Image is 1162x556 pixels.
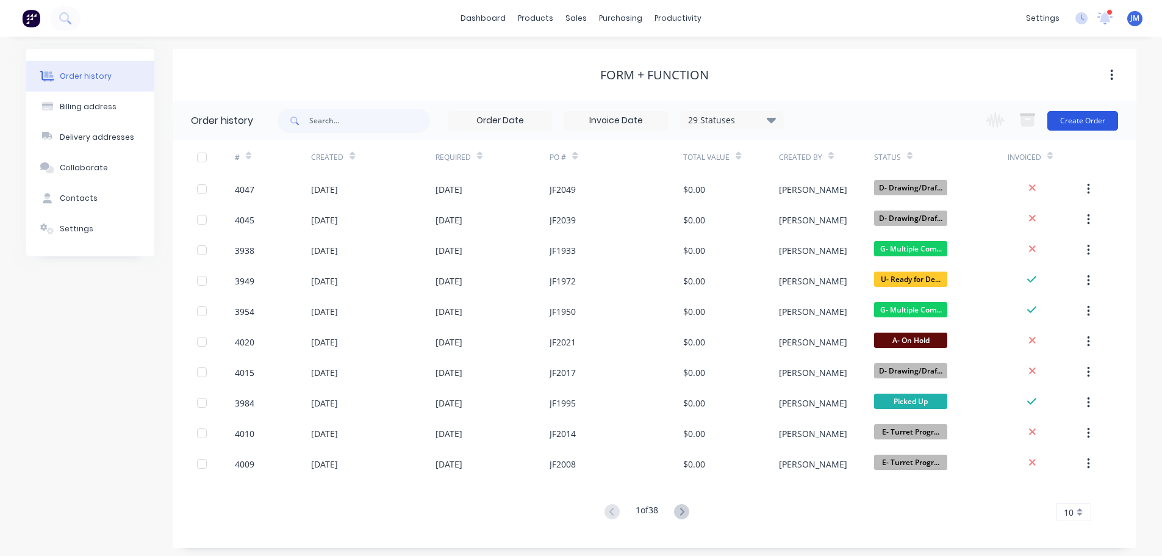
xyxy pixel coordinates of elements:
div: $0.00 [683,366,705,379]
div: $0.00 [683,397,705,410]
button: Contacts [26,183,154,214]
div: [DATE] [436,336,462,348]
div: Contacts [60,193,98,204]
div: [PERSON_NAME] [779,244,847,257]
div: [DATE] [311,397,338,410]
button: Billing address [26,92,154,122]
div: [DATE] [311,458,338,471]
div: Created [311,152,343,163]
input: Invoice Date [565,112,667,130]
span: D- Drawing/Draf... [874,211,947,226]
div: JF2039 [550,214,576,226]
div: $0.00 [683,427,705,440]
span: G- Multiple Com... [874,241,947,256]
div: [PERSON_NAME] [779,214,847,226]
div: [DATE] [311,244,338,257]
div: products [512,9,559,27]
input: Search... [309,109,430,133]
div: [DATE] [436,244,462,257]
div: [DATE] [311,305,338,318]
div: Created By [779,152,822,163]
div: productivity [648,9,708,27]
div: [PERSON_NAME] [779,458,847,471]
div: Status [874,140,1008,174]
div: [PERSON_NAME] [779,275,847,287]
div: JF2049 [550,183,576,196]
div: Required [436,140,550,174]
div: PO # [550,140,683,174]
div: [DATE] [436,366,462,379]
div: Total Value [683,152,730,163]
div: Order history [60,71,112,82]
span: D- Drawing/Draf... [874,180,947,195]
div: Total Value [683,140,778,174]
button: Collaborate [26,153,154,183]
div: Invoiced [1008,152,1041,163]
span: E- Turret Progr... [874,424,947,439]
div: [DATE] [436,214,462,226]
div: Required [436,152,471,163]
div: Created By [779,140,874,174]
div: settings [1020,9,1066,27]
span: U- Ready for De... [874,272,947,287]
div: [DATE] [311,214,338,226]
div: JF1995 [550,397,576,410]
span: Picked Up [874,394,947,409]
div: [DATE] [436,458,462,471]
div: JF1950 [550,305,576,318]
div: 29 Statuses [681,114,783,127]
button: Delivery addresses [26,122,154,153]
div: JF2017 [550,366,576,379]
div: 4015 [235,366,254,379]
button: Settings [26,214,154,244]
div: $0.00 [683,183,705,196]
div: [DATE] [311,366,338,379]
div: JF2008 [550,458,576,471]
div: Delivery addresses [60,132,134,143]
div: [DATE] [436,183,462,196]
div: # [235,152,240,163]
span: G- Multiple Com... [874,302,947,317]
div: 3949 [235,275,254,287]
div: $0.00 [683,458,705,471]
div: JF1933 [550,244,576,257]
div: 3984 [235,397,254,410]
div: [DATE] [436,305,462,318]
div: 4047 [235,183,254,196]
div: 4045 [235,214,254,226]
div: [DATE] [436,275,462,287]
div: JF2021 [550,336,576,348]
button: Create Order [1047,111,1118,131]
div: PO # [550,152,566,163]
div: Order history [191,114,253,128]
div: 1 of 38 [636,504,658,521]
div: $0.00 [683,244,705,257]
div: JF2014 [550,427,576,440]
div: purchasing [593,9,648,27]
div: [DATE] [436,427,462,440]
div: [DATE] [436,397,462,410]
img: Factory [22,9,40,27]
div: 4009 [235,458,254,471]
div: $0.00 [683,214,705,226]
button: Order history [26,61,154,92]
div: Settings [60,223,93,234]
div: 4020 [235,336,254,348]
div: 3938 [235,244,254,257]
div: $0.00 [683,275,705,287]
a: dashboard [454,9,512,27]
div: [DATE] [311,427,338,440]
div: Form + Function [600,68,709,82]
span: 10 [1064,506,1074,519]
div: [PERSON_NAME] [779,183,847,196]
div: Created [311,140,435,174]
div: Invoiced [1008,140,1084,174]
div: $0.00 [683,336,705,348]
div: $0.00 [683,305,705,318]
input: Order Date [449,112,551,130]
div: Billing address [60,101,117,112]
div: 4010 [235,427,254,440]
div: [PERSON_NAME] [779,305,847,318]
span: JM [1130,13,1139,24]
div: [PERSON_NAME] [779,336,847,348]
